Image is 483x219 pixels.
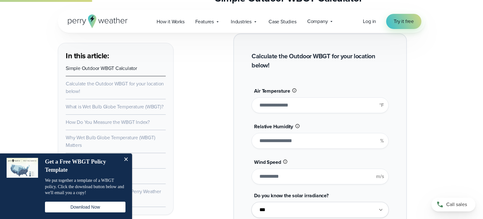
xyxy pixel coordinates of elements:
[254,192,328,199] span: Do you know the solar irradiance?
[363,18,376,25] a: Log in
[66,103,164,110] a: What is Wet Bulb Globe Temperature (WBGT)?
[66,134,155,149] a: Why Wet Bulb Globe Temperature (WBGT) Matters
[307,18,328,25] span: Company
[269,18,297,26] span: Case Studies
[7,158,38,178] img: dialog featured image
[386,14,421,29] a: Try it free
[263,15,302,28] a: Case Studies
[254,158,281,166] span: Wind Speed
[151,15,190,28] a: How it Works
[119,153,132,166] button: Close
[394,18,414,25] span: Try it free
[254,87,290,95] span: Air Temperature
[231,18,252,26] span: Industries
[254,123,293,130] span: Relative Humidity
[215,8,425,23] p: Our outdoor WBGT calculator helps you automatically measure the wet bulb globe temperature quickl...
[66,188,161,203] a: Watch how our customers use Perry Weather to calculate WBGT
[66,118,150,126] a: How Do You Measure the WBGT Index?
[431,198,475,211] a: Call sales
[45,202,125,212] button: Download Now
[66,51,166,61] h3: In this article:
[446,201,467,208] span: Call sales
[252,52,388,70] h2: Calculate the Outdoor WBGT for your location below!
[45,177,125,196] p: We put together a template of a WBGT policy. Click the download button below and we'll email you ...
[157,18,185,26] span: How it Works
[66,80,164,95] a: Calculate the Outdoor WBGT for your location below!
[195,18,214,26] span: Features
[66,65,137,72] a: Simple Outdoor WBGT Calculator
[45,158,119,174] h4: Get a Free WBGT Policy Template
